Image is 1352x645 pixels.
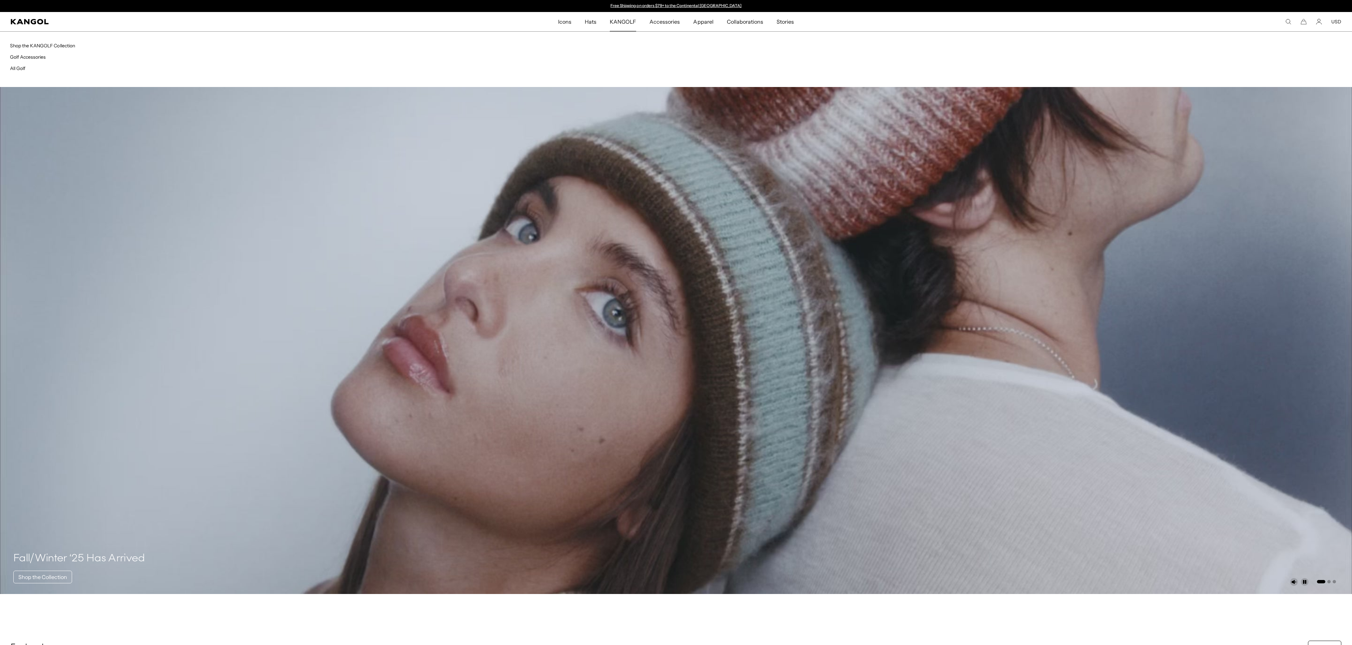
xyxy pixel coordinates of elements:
div: Announcement [607,3,745,9]
button: Pause [1301,578,1309,586]
div: 1 of 2 [607,3,745,9]
a: Stories [770,12,801,31]
span: Hats [585,12,596,31]
h4: Fall/Winter ‘25 Has Arrived [13,552,145,565]
span: KANGOLF [610,12,636,31]
a: Shop the KANGOLF Collection [10,43,75,49]
span: Collaborations [727,12,763,31]
a: Free Shipping on orders $79+ to the Continental [GEOGRAPHIC_DATA] [610,3,742,8]
a: Hats [578,12,603,31]
span: Icons [558,12,571,31]
a: Apparel [687,12,720,31]
span: Accessories [649,12,680,31]
button: Go to slide 3 [1333,580,1336,583]
a: Accessories [643,12,687,31]
button: USD [1331,19,1341,25]
a: KANGOLF [603,12,643,31]
a: Icons [551,12,578,31]
button: Go to slide 1 [1317,580,1325,583]
a: Shop the Collection [13,571,72,583]
a: Account [1316,19,1322,25]
button: Go to slide 2 [1327,580,1331,583]
button: Unmute [1290,578,1298,586]
button: Cart [1301,19,1307,25]
ul: Select a slide to show [1316,579,1336,584]
span: Apparel [693,12,713,31]
span: Stories [777,12,794,31]
a: Collaborations [720,12,770,31]
a: All Golf [10,65,25,71]
summary: Search here [1285,19,1291,25]
slideshow-component: Announcement bar [607,3,745,9]
a: Golf Accessories [10,54,46,60]
a: Kangol [11,19,371,24]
